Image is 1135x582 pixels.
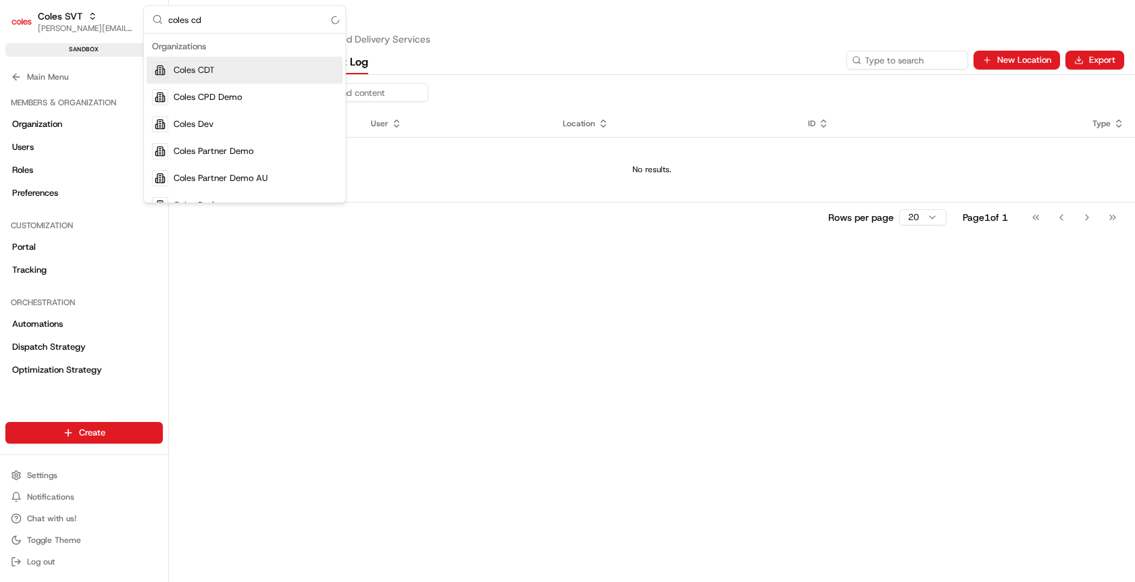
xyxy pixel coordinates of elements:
[5,5,140,38] button: Coles SVTColes SVT[PERSON_NAME][EMAIL_ADDRESS][DOMAIN_NAME]
[174,118,213,130] span: Coles Dev
[5,68,163,86] button: Main Menu
[46,128,222,142] div: Start new chat
[963,211,1008,224] div: Page 1 of 1
[12,141,34,153] span: Users
[27,513,76,524] span: Chat with us!
[46,142,171,153] div: We're available if you need us!
[12,341,86,353] span: Dispatch Strategy
[27,492,74,502] span: Notifications
[12,241,36,253] span: Portal
[8,190,109,214] a: 📗Knowledge Base
[174,164,1130,175] div: No results.
[79,427,105,439] span: Create
[174,64,215,76] span: Coles CDT
[5,236,163,258] a: Portal
[11,11,32,32] img: Coles SVT
[38,9,82,23] button: Coles SVT
[5,159,163,181] a: Roles
[174,172,268,184] span: Coles Partner Demo AU
[35,86,223,101] input: Clear
[1078,118,1124,129] div: Type
[27,535,81,546] span: Toggle Theme
[14,196,24,207] div: 📗
[1065,51,1124,70] button: Export
[147,36,343,57] div: Organizations
[563,118,786,129] div: Location
[5,531,163,550] button: Toggle Theme
[185,11,1119,32] h2: Locations
[5,422,163,444] button: Create
[808,118,1057,129] div: ID
[5,336,163,358] a: Dispatch Strategy
[5,259,163,281] a: Tracking
[12,187,58,199] span: Preferences
[109,190,222,214] a: 💻API Documentation
[14,128,38,153] img: 1736555255976-a54dd68f-1ca7-489b-9aae-adbdc363a1c4
[12,118,62,130] span: Organization
[5,113,163,135] a: Organization
[27,556,55,567] span: Log out
[5,552,163,571] button: Log out
[27,470,57,481] span: Settings
[185,32,1119,46] p: Set up your Locations for personalized Delivery Services
[5,292,163,313] div: Orchestration
[12,318,63,330] span: Automations
[128,195,217,209] span: API Documentation
[5,313,163,335] a: Automations
[974,51,1060,70] button: New Location
[5,359,163,381] a: Optimization Strategy
[12,164,33,176] span: Roles
[168,6,337,33] input: Search...
[174,145,253,157] span: Coles Partner Demo
[5,43,163,57] div: sandbox
[5,509,163,528] button: Chat with us!
[828,211,894,224] p: Rows per page
[371,118,540,129] div: User
[5,215,163,236] div: Customization
[95,228,163,238] a: Powered byPylon
[5,487,163,506] button: Notifications
[5,182,163,204] a: Preferences
[12,364,102,376] span: Optimization Strategy
[5,92,163,113] div: Members & Organization
[174,91,242,103] span: Coles CPD Demo
[14,13,41,40] img: Nash
[27,195,103,209] span: Knowledge Base
[5,136,163,158] a: Users
[134,228,163,238] span: Pylon
[230,132,246,149] button: Start new chat
[847,51,968,70] input: Type to search
[5,466,163,485] button: Settings
[144,34,345,203] div: Suggestions
[14,53,246,75] p: Welcome 👋
[12,264,47,276] span: Tracking
[5,392,163,413] div: Shipping
[38,23,134,34] button: [PERSON_NAME][EMAIL_ADDRESS][DOMAIN_NAME]
[27,72,68,82] span: Main Menu
[174,199,214,211] span: Coles Perf
[114,196,125,207] div: 💻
